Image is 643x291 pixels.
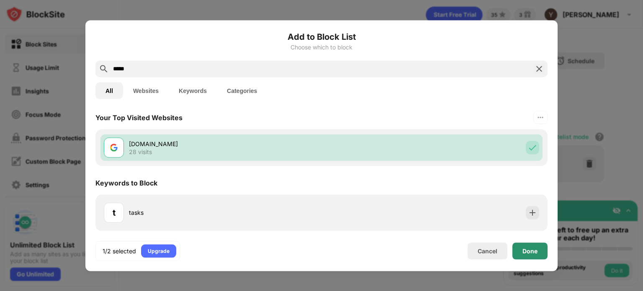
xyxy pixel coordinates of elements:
[129,148,152,156] div: 28 visits
[148,247,170,255] div: Upgrade
[95,113,183,121] div: Your Top Visited Websites
[129,209,321,217] div: tasks
[95,82,123,99] button: All
[217,82,267,99] button: Categories
[95,178,157,187] div: Keywords to Block
[522,247,538,254] div: Done
[129,139,321,148] div: [DOMAIN_NAME]
[169,82,217,99] button: Keywords
[103,247,136,255] div: 1/2 selected
[113,206,116,219] div: t
[95,30,548,43] h6: Add to Block List
[123,82,169,99] button: Websites
[99,64,109,74] img: search.svg
[109,142,119,152] img: favicons
[478,247,497,255] div: Cancel
[95,44,548,50] div: Choose which to block
[534,64,544,74] img: search-close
